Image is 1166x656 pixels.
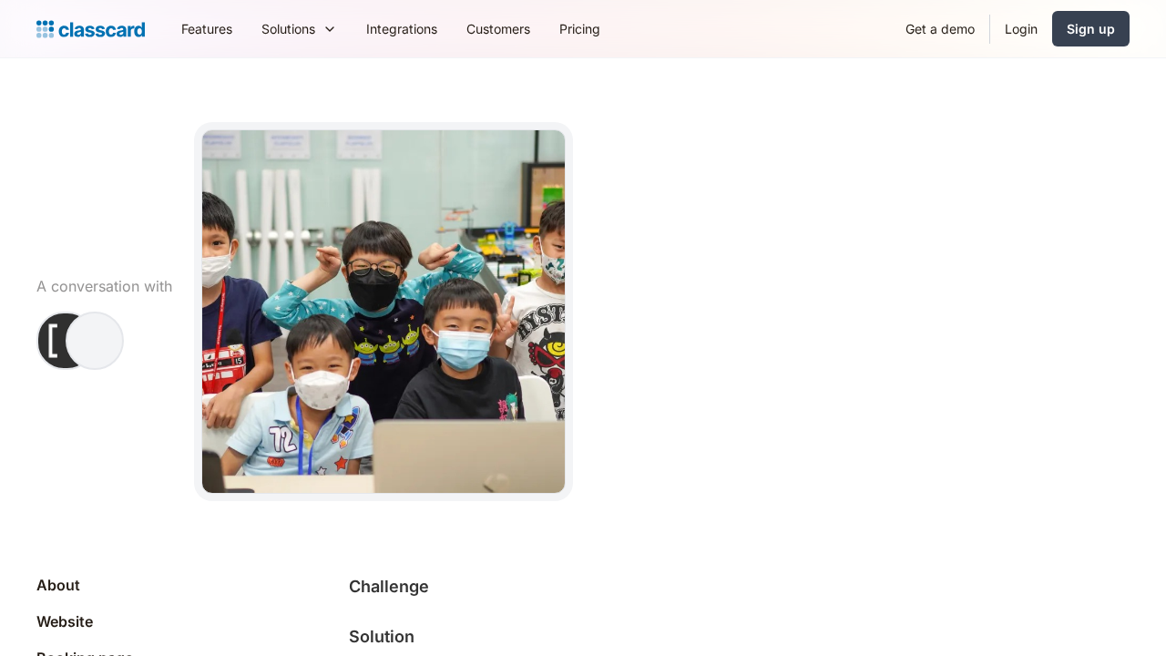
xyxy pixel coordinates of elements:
div: Website [36,610,93,632]
a: home [36,16,145,42]
h2: Solution [349,624,414,649]
a: Pricing [545,8,615,49]
div: Solutions [247,8,352,49]
a: Integrations [352,8,452,49]
div: Sign up [1067,19,1115,38]
div: Solutions [261,19,315,38]
a: Get a demo [891,8,989,49]
a: Customers [452,8,545,49]
a: Features [167,8,247,49]
div: A conversation with [36,275,172,297]
a: Login [990,8,1052,49]
a: Sign up [1052,11,1130,46]
div: About [36,574,80,596]
h2: Challenge [349,574,429,599]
